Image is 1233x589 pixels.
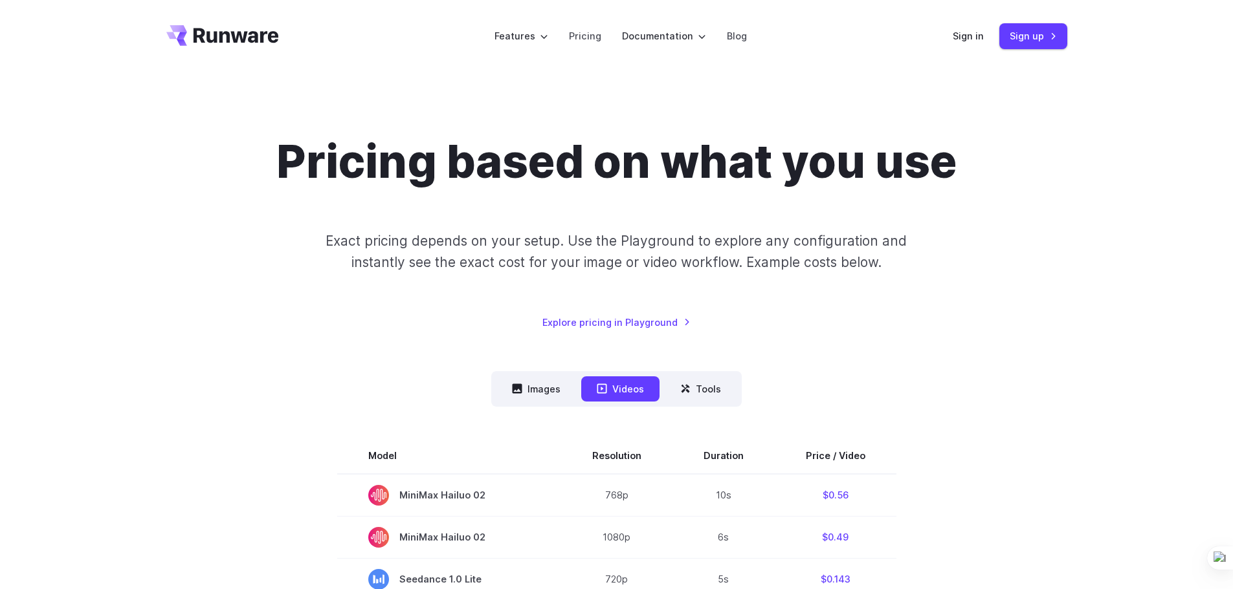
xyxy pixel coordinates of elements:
th: Resolution [561,438,672,474]
button: Images [496,376,576,402]
a: Sign in [953,28,984,43]
td: $0.56 [775,474,896,517]
th: Price / Video [775,438,896,474]
label: Features [494,28,548,43]
span: MiniMax Hailuo 02 [368,485,530,506]
a: Blog [727,28,747,43]
td: $0.49 [775,516,896,558]
a: Pricing [569,28,601,43]
a: Sign up [999,23,1067,48]
p: Exact pricing depends on your setup. Use the Playground to explore any configuration and instantl... [301,230,931,273]
a: Đi tới / [166,25,279,46]
th: Model [337,438,561,474]
th: Duration [672,438,775,474]
button: Videos [581,376,660,402]
td: 1080p [561,516,672,558]
td: 768p [561,474,672,517]
a: Explore pricing in Playground [542,315,691,330]
label: Documentation [622,28,706,43]
h1: Pricing based on what you use [276,134,957,189]
td: 6s [672,516,775,558]
button: Tools [665,376,737,402]
td: 10s [672,474,775,517]
span: MiniMax Hailuo 02 [368,527,530,548]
